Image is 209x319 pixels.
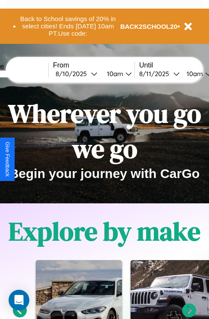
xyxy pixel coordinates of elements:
[4,142,10,177] div: Give Feedback
[139,70,173,78] div: 8 / 11 / 2025
[53,69,100,78] button: 8/10/2025
[53,61,134,69] label: From
[120,23,178,30] b: BACK2SCHOOL20
[9,214,200,249] h1: Explore by make
[103,70,125,78] div: 10am
[16,13,120,40] button: Back to School savings of 20% in select cities! Ends [DATE] 10am PT.Use code:
[56,70,91,78] div: 8 / 10 / 2025
[100,69,134,78] button: 10am
[182,70,205,78] div: 10am
[9,290,29,310] div: Open Intercom Messenger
